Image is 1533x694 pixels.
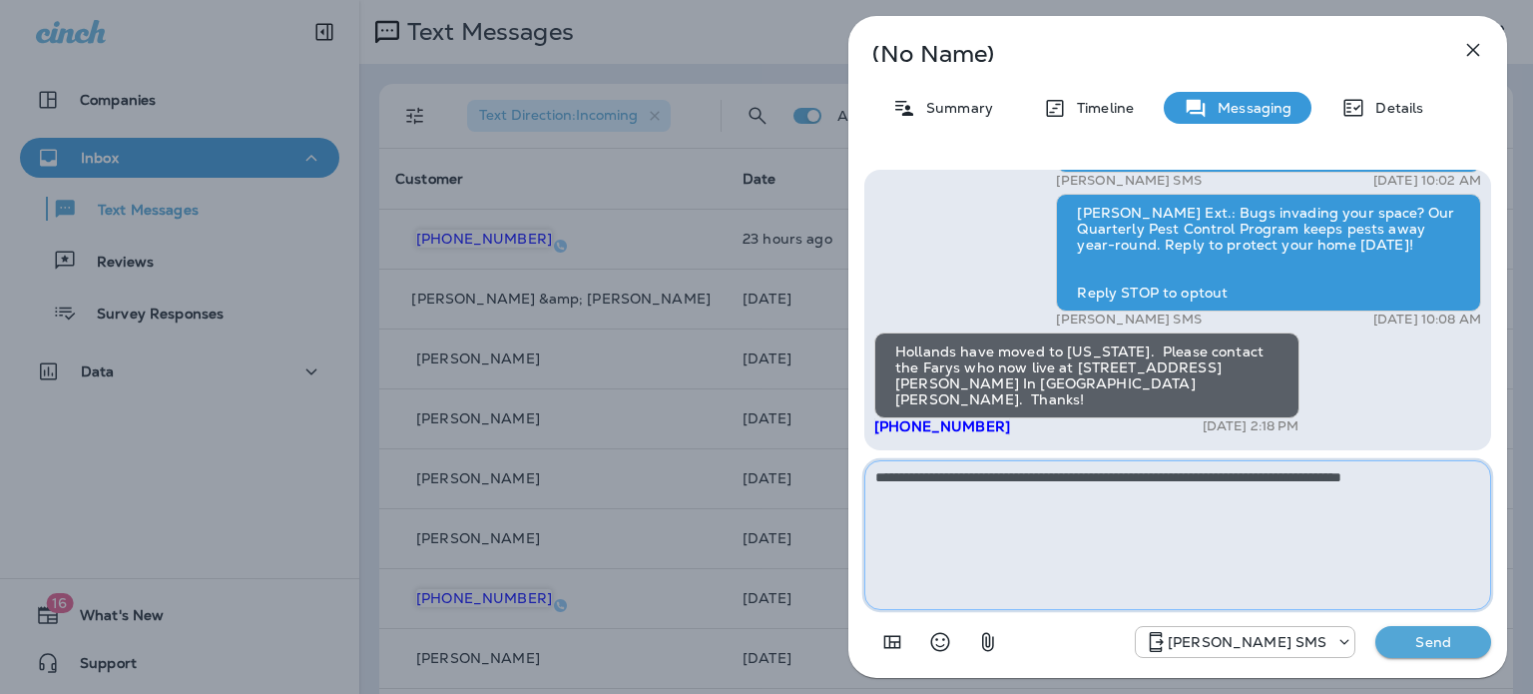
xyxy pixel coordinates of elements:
p: Messaging [1208,100,1291,116]
p: Summary [916,100,993,116]
p: [DATE] 10:08 AM [1373,312,1481,328]
p: [PERSON_NAME] SMS [1056,312,1201,328]
span: [PHONE_NUMBER] [874,417,1010,435]
div: Hollands have moved to [US_STATE]. Please contact the Farys who now live at [STREET_ADDRESS][PERS... [874,333,1299,418]
p: (No Name) [872,46,1417,62]
p: [DATE] 10:02 AM [1373,173,1481,189]
p: Send [1391,633,1475,651]
p: [PERSON_NAME] SMS [1056,173,1201,189]
div: [PERSON_NAME] Ext.: Bugs invading your space? Our Quarterly Pest Control Program keeps pests away... [1056,194,1481,312]
button: Add in a premade template [872,622,912,662]
p: [PERSON_NAME] SMS [1168,634,1326,650]
button: Send [1375,626,1491,658]
p: Details [1365,100,1423,116]
button: Select an emoji [920,622,960,662]
p: [DATE] 2:18 PM [1203,418,1299,434]
p: Timeline [1067,100,1134,116]
div: +1 (757) 760-3335 [1136,630,1354,654]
